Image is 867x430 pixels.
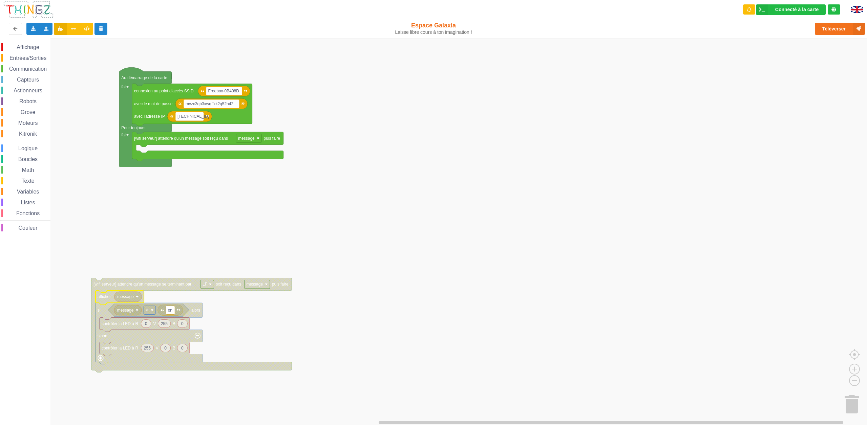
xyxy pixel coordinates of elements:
[17,156,39,162] span: Boucles
[161,321,168,326] text: 255
[357,22,511,35] div: Espace Galaxia
[828,4,840,15] div: Tu es connecté au serveur de création de Thingz
[153,321,156,326] text: V
[8,66,48,72] span: Communication
[134,101,173,106] text: avec le mot de passe
[16,44,40,50] span: Affichage
[121,84,129,89] text: faire
[238,136,255,141] text: message
[756,4,826,15] div: Ta base fonctionne bien !
[102,345,138,350] text: contrôler la LED à R
[98,333,107,338] text: sinon
[164,345,167,350] text: 0
[20,178,35,184] span: Texte
[8,55,47,61] span: Entrées/Sorties
[121,126,145,130] text: Pour toujours
[216,282,241,287] text: soit reçu dans
[18,98,38,104] span: Robots
[121,133,129,137] text: faire
[20,200,36,205] span: Listes
[93,282,191,287] text: [wifi serveur] attendre qu'un message se terminant par
[181,321,184,326] text: 0
[775,7,819,12] div: Connecté à la carte
[117,308,134,313] text: message
[272,282,289,287] text: puis faire
[264,136,280,141] text: puis faire
[20,109,37,115] span: Grove
[851,6,863,13] img: gb.png
[134,114,165,119] text: avec l'adresse IP
[13,88,43,93] span: Actionneurs
[191,308,200,313] text: alors
[173,321,175,326] text: B
[18,225,39,231] span: Couleur
[134,89,194,93] text: connexion au point d'accès SSID
[203,282,207,287] text: LF
[186,101,234,106] text: mvzc3qb3xwqffxk2q52h42
[17,120,39,126] span: Moteurs
[134,136,228,141] text: [wifi serveur] attendre qu'un message soit reçu dans
[181,345,184,350] text: 0
[144,345,151,350] text: 255
[117,294,134,299] text: message
[357,29,511,35] div: Laisse libre cours à ton imagination !
[3,1,54,19] img: thingz_logo.png
[16,77,40,83] span: Capteurs
[98,294,111,299] text: afficher
[16,189,40,195] span: Variables
[815,23,865,35] button: Téléverser
[168,308,172,313] text: on
[177,114,209,119] text: [TECHNICAL_ID]
[102,321,138,326] text: contrôler la LED à R
[156,345,158,350] text: V
[145,321,147,326] text: 0
[146,308,148,313] text: ≠
[246,282,263,287] text: message
[17,145,39,151] span: Logique
[121,75,167,80] text: Au démarrage de la carte
[15,210,41,216] span: Fonctions
[21,167,35,173] span: Math
[208,89,239,93] text: Freebox-0B408D
[173,345,175,350] text: B
[18,131,38,137] span: Kitronik
[98,308,101,313] text: si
